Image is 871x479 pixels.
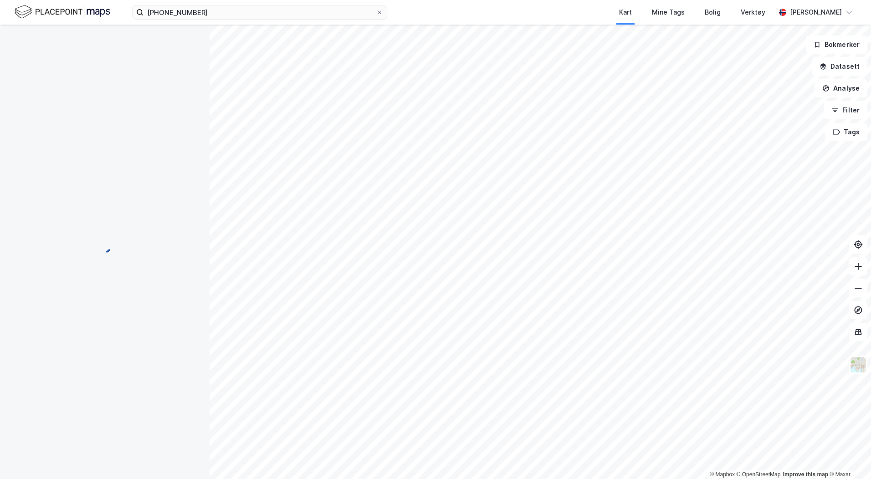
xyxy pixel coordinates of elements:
img: spinner.a6d8c91a73a9ac5275cf975e30b51cfb.svg [97,239,112,254]
button: Datasett [812,57,867,76]
div: Verktøy [741,7,765,18]
div: [PERSON_NAME] [790,7,842,18]
button: Filter [824,101,867,119]
a: Improve this map [783,471,828,478]
a: Mapbox [710,471,735,478]
img: logo.f888ab2527a4732fd821a326f86c7f29.svg [15,4,110,20]
button: Analyse [815,79,867,97]
div: Bolig [705,7,721,18]
button: Tags [825,123,867,141]
iframe: Chat Widget [825,435,871,479]
input: Søk på adresse, matrikkel, gårdeiere, leietakere eller personer [143,5,376,19]
a: OpenStreetMap [737,471,781,478]
img: Z [850,356,867,373]
div: Kart [619,7,632,18]
div: Mine Tags [652,7,685,18]
div: Kontrollprogram for chat [825,435,871,479]
button: Bokmerker [806,36,867,54]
